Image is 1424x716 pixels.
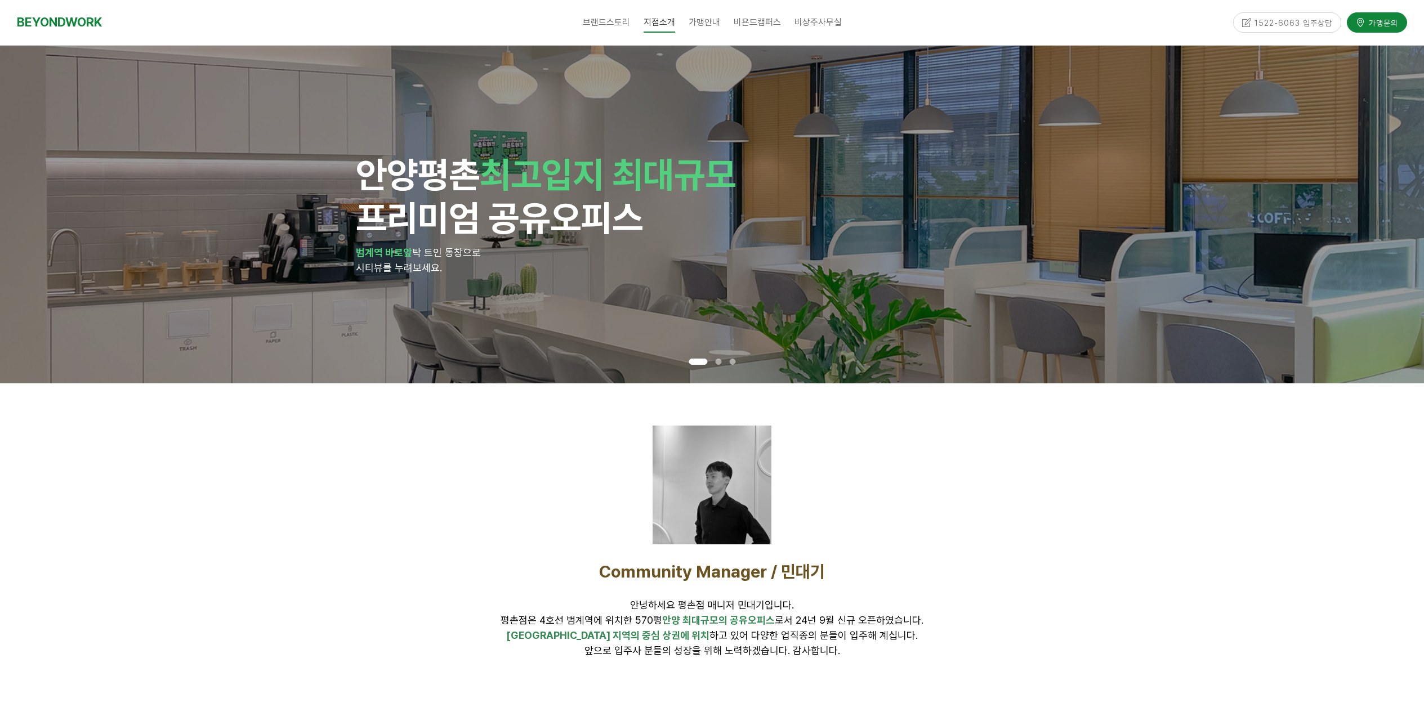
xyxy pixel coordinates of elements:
[17,12,102,33] a: BEYONDWORK
[576,8,637,37] a: 브랜드스토리
[584,645,840,656] span: 앞으로 입주사 분들의 성장을 위해 노력하겠습니다. 감사합니다.
[356,153,736,239] span: 안양 프리미엄 공유오피스
[412,247,481,258] span: 탁 트인 통창으로
[794,17,842,28] span: 비상주사무실
[682,8,727,37] a: 가맹안내
[1347,11,1407,31] a: 가맹문의
[1365,16,1398,27] span: 가맹문의
[637,8,682,37] a: 지점소개
[599,561,825,581] span: Community Manager / 민대기
[356,247,412,258] strong: 범계역 바로앞
[480,153,736,196] span: 최고입지 최대규모
[689,17,720,28] span: 가맹안내
[734,17,781,28] span: 비욘드캠퍼스
[788,8,849,37] a: 비상주사무실
[506,629,709,641] span: [GEOGRAPHIC_DATA] 지역의 중심 상권에 위치
[644,13,675,33] span: 지점소개
[583,17,630,28] span: 브랜드스토리
[356,262,442,274] span: 시티뷰를 누려보세요.
[506,629,918,641] span: 하고 있어 다양한 업직종의 분들이 입주해 계십니다.
[418,153,480,196] span: 평촌
[501,599,923,626] span: 안녕하세요 평촌점 매니저 민대기입니다. 평촌점은 4호선 범계역에 위치한 570평 로서 24년 9월 신규 오픈하였습니다.
[662,614,775,626] span: 안양 최대규모의 공유오피스
[727,8,788,37] a: 비욘드캠퍼스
